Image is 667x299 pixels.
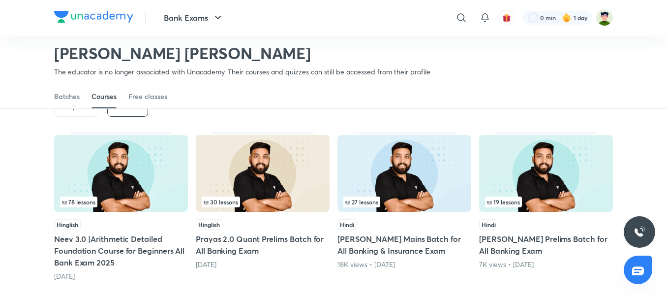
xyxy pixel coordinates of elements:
button: Bank Exams [158,8,230,28]
div: Prayas 2.0 Quant Prelims Batch for All Banking Exam [196,133,330,281]
span: Hindi [479,219,498,230]
span: Hinglish [196,219,222,230]
img: Thumbnail [196,135,330,212]
a: Free classes [128,85,167,108]
img: Thumbnail [54,135,188,212]
div: 3 months ago [54,271,188,281]
span: 19 lessons [487,199,520,205]
h5: [PERSON_NAME] Mains Batch for All Banking & Insurance Exam [337,233,471,257]
a: Batches [54,85,80,108]
span: Hindi [337,219,357,230]
div: left [343,197,465,207]
img: Company Logo [54,11,133,23]
span: 27 lessons [345,199,378,205]
img: ttu [634,226,645,238]
img: Rahul B [596,9,613,26]
button: avatar [499,10,515,26]
img: Thumbnail [337,135,471,212]
h6: Latest [118,102,138,110]
div: left [60,197,182,207]
div: left [202,197,324,207]
a: Company Logo [54,11,133,25]
div: left [485,197,607,207]
span: 30 lessons [204,199,238,205]
h5: Neev 3.0 |Arithmetic Detailed Foundation Course for Beginners All Bank Exam 2025 [54,233,188,268]
div: infocontainer [202,197,324,207]
div: infosection [202,197,324,207]
div: 7K views • 3 months ago [479,260,613,269]
div: infocontainer [485,197,607,207]
span: 78 lessons [62,199,95,205]
div: infosection [60,197,182,207]
h5: [PERSON_NAME] Prelims Batch for All Banking Exam [479,233,613,257]
p: Popular [64,102,89,110]
div: Prayas Quant Prelims Batch for All Banking Exam [479,133,613,281]
div: infosection [343,197,465,207]
div: Neev 3.0 |Arithmetic Detailed Foundation Course for Beginners All Bank Exam 2025 [54,133,188,281]
div: Batches [54,92,80,101]
div: infocontainer [60,197,182,207]
div: 18K views • 3 months ago [337,260,471,269]
div: Courses [91,92,117,101]
h2: [PERSON_NAME] [PERSON_NAME] [54,43,430,63]
div: 3 months ago [196,260,330,269]
div: infocontainer [343,197,465,207]
div: Prayas Quant Mains Batch for All Banking & Insurance Exam [337,133,471,281]
img: streak [562,13,572,23]
h5: Prayas 2.0 Quant Prelims Batch for All Banking Exam [196,233,330,257]
img: avatar [502,13,511,22]
img: Thumbnail [479,135,613,212]
div: infosection [485,197,607,207]
div: Free classes [128,92,167,101]
p: The educator is no longer associated with Unacademy. Their courses and quizzes can still be acces... [54,67,430,77]
a: Courses [91,85,117,108]
span: Hinglish [54,219,81,230]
